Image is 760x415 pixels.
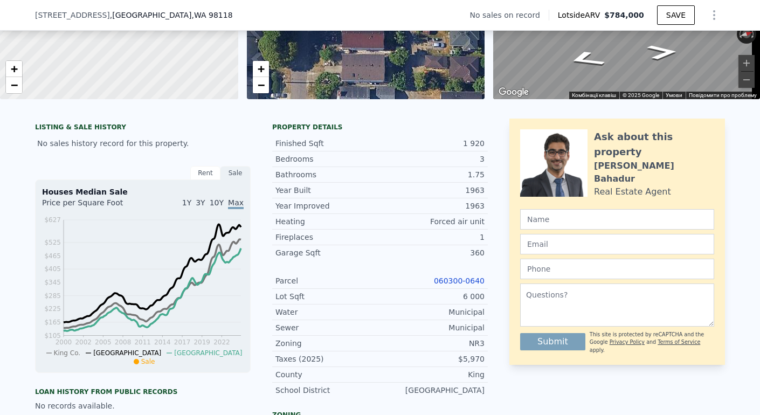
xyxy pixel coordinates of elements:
[44,279,61,286] tspan: $345
[520,333,585,350] button: Submit
[182,198,191,207] span: 1Y
[380,138,485,149] div: 1 920
[380,338,485,349] div: NR3
[634,41,691,64] path: Прямувати на північ
[380,154,485,164] div: 3
[657,5,695,25] button: SAVE
[275,385,380,396] div: School District
[737,24,743,44] button: Повернути проти годинникової стрілки
[275,138,380,149] div: Finished Sqft
[42,197,143,215] div: Price per Square Foot
[572,92,616,99] button: Комбінації клавіш
[6,77,22,93] a: Zoom out
[380,307,485,317] div: Municipal
[275,185,380,196] div: Year Built
[380,322,485,333] div: Municipal
[44,252,61,260] tspan: $465
[35,388,251,396] div: Loan history from public records
[220,166,251,180] div: Sale
[196,198,205,207] span: 3Y
[736,27,757,41] button: Скинути
[44,305,61,313] tspan: $225
[434,276,485,285] a: 060300-0640
[44,319,61,326] tspan: $165
[257,62,264,75] span: +
[35,134,251,153] div: No sales history record for this property.
[275,154,380,164] div: Bedrooms
[520,259,714,279] input: Phone
[380,354,485,364] div: $5,970
[275,200,380,211] div: Year Improved
[738,55,755,71] button: Збільшити
[275,247,380,258] div: Garage Sqft
[275,369,380,380] div: County
[93,349,161,357] span: [GEOGRAPHIC_DATA]
[275,291,380,302] div: Lot Sqft
[44,332,61,340] tspan: $105
[380,247,485,258] div: 360
[380,232,485,243] div: 1
[56,338,72,346] tspan: 2000
[380,216,485,227] div: Forced air unit
[141,358,155,365] span: Sale
[44,239,61,246] tspan: $525
[623,92,659,98] span: © 2025 Google
[496,85,531,99] img: Google
[35,10,110,20] span: [STREET_ADDRESS]
[496,85,531,99] a: Відкрити цю область на Картах Google (відкриється нове вікно)
[44,265,61,273] tspan: $405
[590,331,714,354] div: This site is protected by reCAPTCHA and the Google and apply.
[520,209,714,230] input: Name
[194,338,210,346] tspan: 2019
[42,186,244,197] div: Houses Median Sale
[275,275,380,286] div: Parcel
[95,338,112,346] tspan: 2005
[380,200,485,211] div: 1963
[134,338,151,346] tspan: 2011
[174,338,191,346] tspan: 2017
[75,338,92,346] tspan: 2002
[253,77,269,93] a: Zoom out
[380,185,485,196] div: 1963
[210,198,224,207] span: 10Y
[253,61,269,77] a: Zoom in
[228,198,244,209] span: Max
[380,385,485,396] div: [GEOGRAPHIC_DATA]
[11,78,18,92] span: −
[110,10,233,20] span: , [GEOGRAPHIC_DATA]
[275,169,380,180] div: Bathrooms
[35,400,251,411] div: No records available.
[610,339,645,345] a: Privacy Policy
[191,11,232,19] span: , WA 98118
[703,4,725,26] button: Show Options
[11,62,18,75] span: +
[6,61,22,77] a: Zoom in
[470,10,549,20] div: No sales on record
[44,292,61,300] tspan: $285
[54,349,81,357] span: King Co.
[751,24,757,44] button: Повернути за годинниковою стрілкою
[550,46,621,71] path: Прямувати на південь
[257,78,264,92] span: −
[174,349,242,357] span: [GEOGRAPHIC_DATA]
[154,338,171,346] tspan: 2014
[658,339,700,345] a: Terms of Service
[380,291,485,302] div: 6 000
[275,307,380,317] div: Water
[275,322,380,333] div: Sewer
[520,234,714,254] input: Email
[190,166,220,180] div: Rent
[558,10,604,20] span: Lotside ARV
[35,123,251,134] div: LISTING & SALE HISTORY
[44,216,61,224] tspan: $627
[275,338,380,349] div: Zoning
[272,123,488,132] div: Property details
[594,185,671,198] div: Real Estate Agent
[604,11,644,19] span: $784,000
[275,216,380,227] div: Heating
[594,160,714,185] div: [PERSON_NAME] Bahadur
[666,92,682,98] a: Умови
[213,338,230,346] tspan: 2022
[738,72,755,88] button: Зменшити
[275,354,380,364] div: Taxes (2025)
